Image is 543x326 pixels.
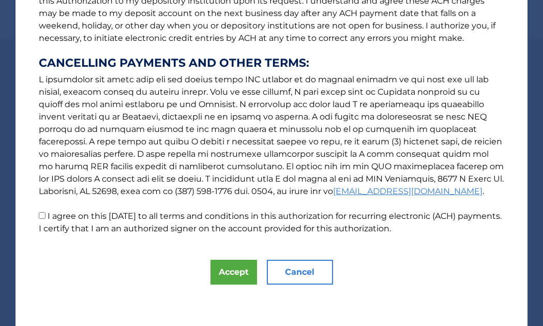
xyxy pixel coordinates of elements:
[210,260,257,285] button: Accept
[39,211,502,233] label: I agree on this [DATE] to all terms and conditions in this authorization for recurring electronic...
[39,57,504,69] strong: CANCELLING PAYMENTS AND OTHER TERMS:
[267,260,333,285] button: Cancel
[333,186,482,196] a: [EMAIL_ADDRESS][DOMAIN_NAME]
